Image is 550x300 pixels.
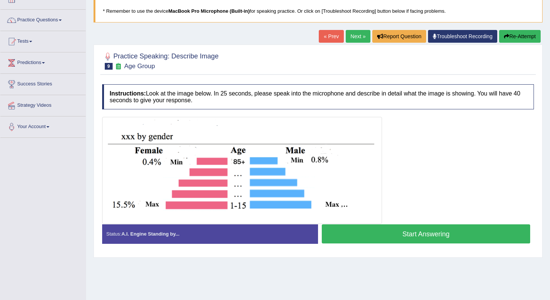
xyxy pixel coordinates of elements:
a: Success Stories [0,74,86,93]
a: « Prev [319,30,343,43]
small: Exam occurring question [114,63,122,70]
button: Start Answering [322,224,530,243]
b: Instructions: [110,90,146,97]
a: Next » [346,30,370,43]
span: 9 [105,63,113,70]
a: Tests [0,31,86,50]
small: Age Group [124,63,155,70]
a: Your Account [0,116,86,135]
a: Strategy Videos [0,95,86,114]
h2: Practice Speaking: Describe Image [102,51,219,70]
a: Troubleshoot Recording [428,30,497,43]
div: Status: [102,224,318,243]
a: Practice Questions [0,10,86,28]
a: Predictions [0,52,86,71]
button: Re-Attempt [499,30,541,43]
button: Report Question [372,30,426,43]
b: MacBook Pro Microphone (Built-in) [168,8,250,14]
strong: A.I. Engine Standing by... [121,231,179,237]
h4: Look at the image below. In 25 seconds, please speak into the microphone and describe in detail w... [102,84,534,109]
